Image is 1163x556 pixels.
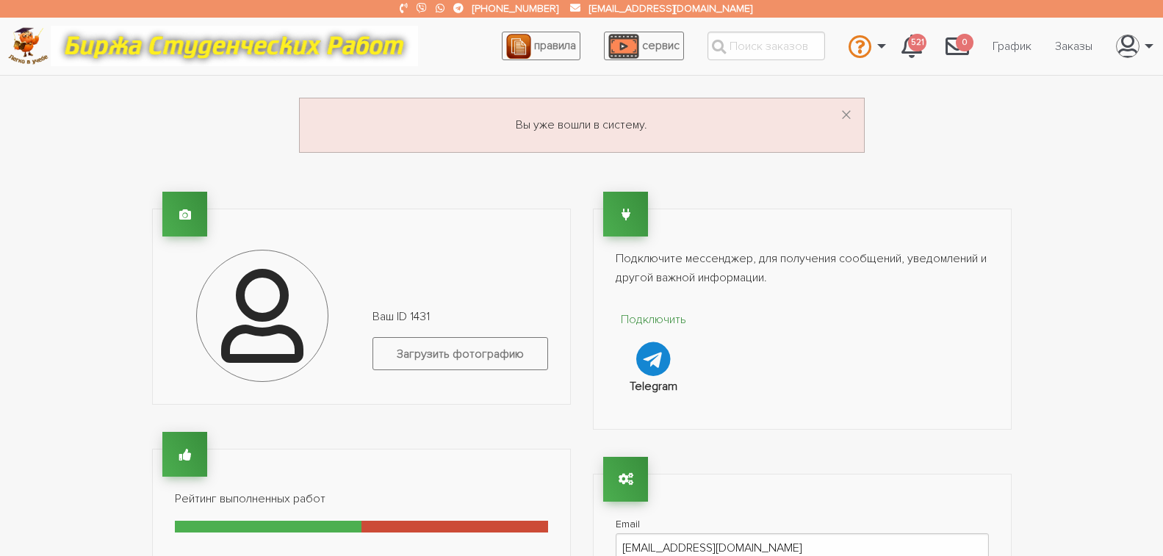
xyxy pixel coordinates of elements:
[981,32,1043,60] a: График
[1043,32,1104,60] a: Заказы
[604,32,684,60] a: сервис
[890,26,934,66] a: 521
[8,27,48,65] img: logo-c4363faeb99b52c628a42810ed6dfb4293a56d4e4775eb116515dfe7f33672af.png
[956,34,973,52] span: 0
[642,38,680,53] span: сервис
[934,26,981,66] a: 0
[630,379,677,394] strong: Telegram
[840,104,852,128] button: Dismiss alert
[616,515,989,533] label: Email
[506,34,531,59] img: agreement_icon-feca34a61ba7f3d1581b08bc946b2ec1ccb426f67415f344566775c155b7f62c.png
[502,32,580,60] a: правила
[608,34,639,59] img: play_icon-49f7f135c9dc9a03216cfdbccbe1e3994649169d890fb554cedf0eac35a01ba8.png
[616,311,693,376] a: Подключить
[840,101,852,130] span: ×
[534,38,576,53] span: правила
[616,250,989,287] p: Подключите мессенджер, для получения сообщений, уведомлений и другой важной информации.
[51,26,418,66] img: motto-12e01f5a76059d5f6a28199ef077b1f78e012cfde436ab5cf1d4517935686d32.gif
[361,308,559,382] div: Ваш ID 1431
[589,2,752,15] a: [EMAIL_ADDRESS][DOMAIN_NAME]
[317,116,846,135] p: Вы уже вошли в систему.
[175,490,548,509] p: Рейтинг выполненных работ
[472,2,558,15] a: [PHONE_NUMBER]
[908,34,926,52] span: 521
[707,32,825,60] input: Поиск заказов
[372,337,548,370] label: Загрузить фотографию
[616,311,693,330] p: Подключить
